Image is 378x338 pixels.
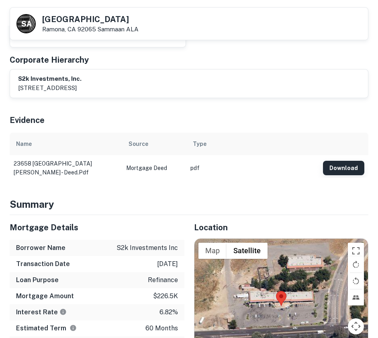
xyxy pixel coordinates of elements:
[18,83,82,93] p: [STREET_ADDRESS]
[16,139,32,149] div: Name
[148,275,178,285] p: refinance
[122,133,186,155] th: Source
[157,259,178,269] p: [DATE]
[348,243,364,259] button: Toggle fullscreen view
[348,318,364,334] button: Map camera controls
[16,259,70,269] h6: Transaction Date
[18,74,82,84] h6: s2k investments, inc.
[42,15,139,23] h5: [GEOGRAPHIC_DATA]
[323,161,364,175] button: Download
[10,197,368,211] h4: Summary
[16,307,67,317] h6: Interest Rate
[10,133,368,178] div: scrollable content
[10,155,122,181] td: 23658 [GEOGRAPHIC_DATA][PERSON_NAME] - deed.pdf
[122,155,186,181] td: Mortgage Deed
[348,256,364,272] button: Rotate map clockwise
[98,26,139,33] a: Sammaan ALA
[16,243,65,253] h6: Borrower Name
[338,274,378,312] iframe: Chat Widget
[348,273,364,289] button: Rotate map counterclockwise
[186,133,319,155] th: Type
[59,308,67,315] svg: The interest rates displayed on the website are for informational purposes only and may be report...
[159,307,178,317] p: 6.82%
[193,139,206,149] div: Type
[10,54,89,66] h5: Corporate Hierarchy
[16,324,77,333] h6: Estimated Term
[10,133,122,155] th: Name
[16,291,74,301] h6: Mortgage Amount
[186,155,319,181] td: pdf
[21,18,31,29] p: S A
[227,243,268,259] button: Show satellite imagery
[42,26,139,33] p: Ramona, CA 92065
[145,324,178,333] p: 60 months
[10,114,45,126] h5: Evidence
[153,291,178,301] p: $226.5k
[10,221,184,234] h5: Mortgage Details
[198,243,227,259] button: Show street map
[129,139,148,149] div: Source
[116,243,178,253] p: s2k investments inc
[16,275,59,285] h6: Loan Purpose
[69,324,77,332] svg: Term is based on a standard schedule for this type of loan.
[194,221,369,234] h5: Location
